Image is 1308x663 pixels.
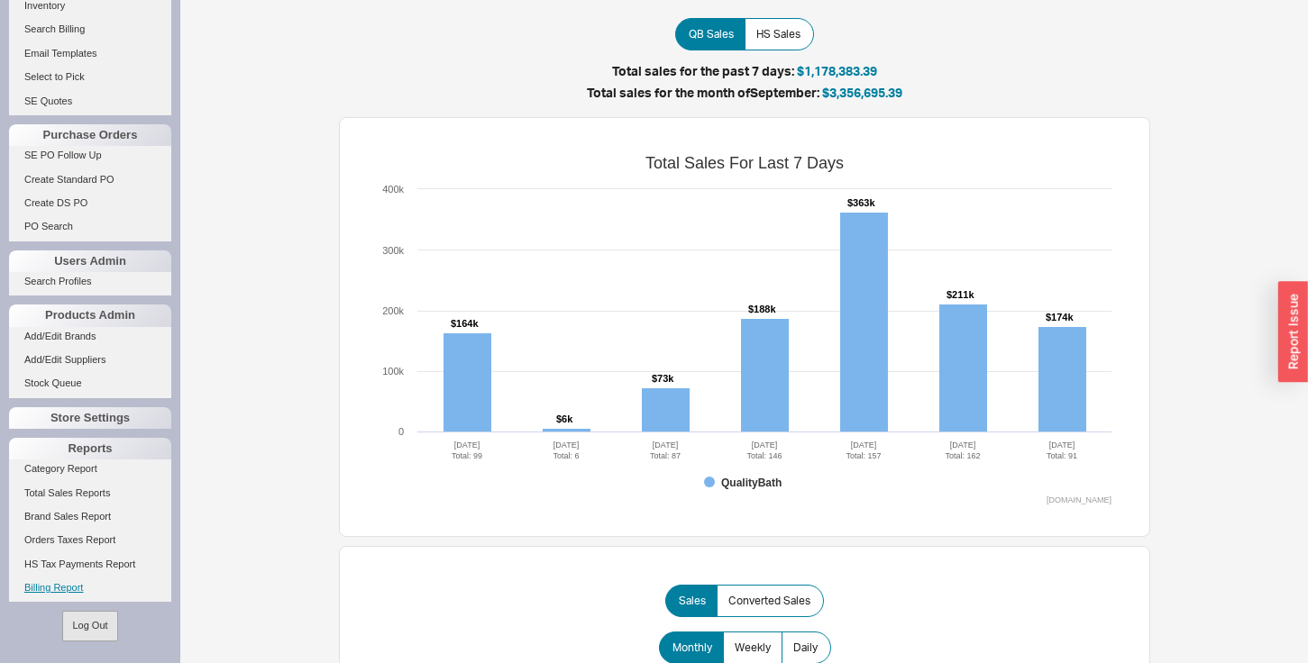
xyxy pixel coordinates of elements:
[9,20,171,39] a: Search Billing
[398,426,404,437] text: 0
[9,531,171,549] a: Orders Taxes Report
[689,27,734,41] span: QB Sales
[451,318,479,329] tspan: $164k
[851,440,876,450] tspan: [DATE]
[382,184,404,195] text: 400k
[9,350,171,369] a: Add/Edit Suppliers
[553,451,579,460] tspan: Total: 6
[653,440,678,450] tspan: [DATE]
[62,611,117,640] button: Log Out
[672,640,712,655] span: Monthly
[746,451,782,460] tspan: Total: 146
[9,124,171,146] div: Purchase Orders
[9,217,171,236] a: PO Search
[9,92,171,111] a: SE Quotes
[382,366,404,377] text: 100k
[679,594,706,608] span: Sales
[748,304,776,314] tspan: $188k
[556,413,573,424] tspan: $6k
[735,640,771,655] span: Weekly
[645,154,844,172] tspan: Total Sales For Last 7 Days
[721,477,782,489] tspan: QualityBath
[950,440,975,450] tspan: [DATE]
[1047,495,1111,504] text: [DOMAIN_NAME]
[454,440,480,450] tspan: [DATE]
[1046,312,1074,322] tspan: $174k
[793,640,818,655] span: Daily
[945,451,980,460] tspan: Total: 162
[846,451,881,460] tspan: Total: 157
[9,304,171,326] div: Products Admin
[756,27,800,41] span: HS Sales
[382,305,404,316] text: 200k
[9,250,171,272] div: Users Admin
[9,68,171,86] a: Select to Pick
[822,85,902,100] span: $3,356,695.39
[9,44,171,63] a: Email Templates
[9,407,171,429] div: Store Settings
[452,451,482,460] tspan: Total: 99
[752,440,777,450] tspan: [DATE]
[728,594,810,608] span: Converted Sales
[9,194,171,213] a: Create DS PO
[553,440,579,450] tspan: [DATE]
[198,86,1290,99] h5: Total sales for the month of September :
[1049,440,1075,450] tspan: [DATE]
[9,578,171,597] a: Billing Report
[650,451,681,460] tspan: Total: 87
[9,146,171,165] a: SE PO Follow Up
[9,507,171,526] a: Brand Sales Report
[1047,451,1077,460] tspan: Total: 91
[9,459,171,478] a: Category Report
[9,438,171,459] div: Reports
[797,63,877,78] span: $1,178,383.39
[652,373,674,384] tspan: $73k
[9,170,171,189] a: Create Standard PO
[9,272,171,291] a: Search Profiles
[9,374,171,393] a: Stock Queue
[198,65,1290,77] h5: Total sales for the past 7 days:
[947,289,974,300] tspan: $211k
[9,555,171,574] a: HS Tax Payments Report
[382,245,404,256] text: 300k
[9,484,171,503] a: Total Sales Reports
[9,327,171,346] a: Add/Edit Brands
[847,197,875,208] tspan: $363k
